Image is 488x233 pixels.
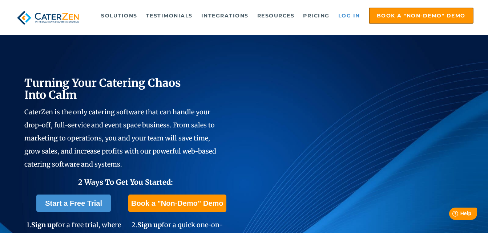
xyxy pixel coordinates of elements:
[254,8,298,23] a: Resources
[36,195,111,212] a: Start a Free Trial
[15,8,81,28] img: caterzen
[335,8,364,23] a: Log in
[97,8,141,23] a: Solutions
[78,177,173,187] span: 2 Ways To Get You Started:
[137,221,162,229] span: Sign up
[299,8,333,23] a: Pricing
[198,8,252,23] a: Integrations
[93,8,473,24] div: Navigation Menu
[24,76,181,102] span: Turning Your Catering Chaos Into Calm
[128,195,226,212] a: Book a "Non-Demo" Demo
[369,8,473,24] a: Book a "Non-Demo" Demo
[423,205,480,225] iframe: Help widget launcher
[31,221,56,229] span: Sign up
[24,108,216,168] span: CaterZen is the only catering software that can handle your drop-off, full-service and event spac...
[142,8,196,23] a: Testimonials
